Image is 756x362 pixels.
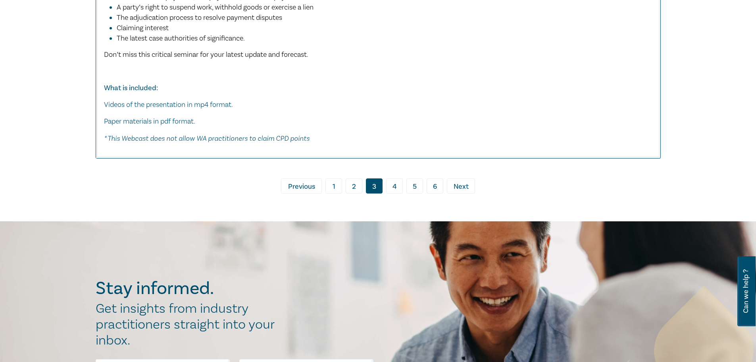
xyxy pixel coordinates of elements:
[96,301,283,348] h2: Get insights from industry practitioners straight into your inbox.
[281,178,322,194] a: Previous
[386,178,403,194] a: 4
[117,23,169,33] span: Claiming interest
[325,178,342,194] a: 1
[104,83,158,93] strong: What is included:
[742,261,750,321] span: Can we help ?
[104,134,310,142] em: * This Webcast does not allow WA practitioners to claim CPD points
[104,116,652,127] p: Paper materials in pdf format.
[117,3,314,12] span: A party’s right to suspend work, withhold goods or exercise a lien
[346,178,362,194] a: 2
[117,13,282,22] span: The adjudication process to resolve payment disputes
[117,34,245,43] span: The latest case authorities of significance.
[447,178,475,194] a: Next
[104,50,308,59] span: Don’t miss this critical seminar for your latest update and forecast.
[427,178,443,194] a: 6
[104,100,652,110] p: Videos of the presentation in mp4 format.
[406,178,423,194] a: 5
[96,278,283,299] h2: Stay informed.
[288,182,315,192] span: Previous
[454,182,469,192] span: Next
[366,178,383,194] a: 3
